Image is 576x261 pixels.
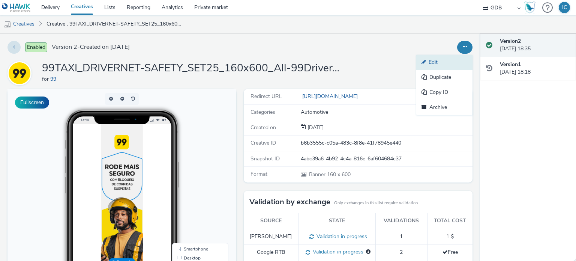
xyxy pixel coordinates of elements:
[9,62,30,84] img: 99
[310,248,363,255] span: Validation in progress
[250,93,282,100] span: Redirect URL
[301,109,472,116] div: Automotive
[524,2,535,14] img: Hawk Academy
[250,124,276,131] span: Created on
[176,176,194,180] span: QR Code
[52,43,130,51] span: Version 2 - Created on [DATE]
[306,124,324,131] span: [DATE]
[308,171,351,178] span: 160 x 600
[500,61,570,76] div: [DATE] 18:18
[176,167,193,171] span: Desktop
[301,139,472,147] div: b6b3555c-c05a-483c-8f8e-41f78945e440
[244,244,298,260] td: Google RTB
[298,213,375,229] th: State
[314,233,367,240] span: Validation in progress
[166,164,219,173] li: Desktop
[416,55,472,70] a: Edit
[93,35,135,193] img: Advertisement preview
[15,97,49,109] button: Fullscreen
[301,93,361,100] a: [URL][DOMAIN_NAME]
[442,249,458,256] span: Free
[416,70,472,85] a: Duplicate
[2,3,31,12] img: undefined Logo
[562,2,567,13] div: IC
[25,42,47,52] span: Enabled
[244,229,298,244] td: [PERSON_NAME]
[4,21,11,28] img: mobile
[7,69,34,77] a: 99
[73,29,81,33] span: 14:58
[166,173,219,183] li: QR Code
[500,38,570,53] div: [DATE] 18:35
[416,100,472,115] a: Archive
[375,213,427,229] th: Validations
[166,155,219,164] li: Smartphone
[427,213,472,229] th: Total cost
[250,170,267,178] span: Format
[249,196,330,208] h3: Validation by exchange
[244,213,298,229] th: Source
[500,61,521,68] strong: Version 1
[250,139,276,146] span: Creative ID
[400,233,403,240] span: 1
[250,155,280,162] span: Snapshot ID
[42,61,342,75] h1: 99TAXI_DRIVERNET-SAFETY_SET25_160x600_All-99Driver-NET
[42,75,50,83] span: for
[250,109,275,116] span: Categories
[50,75,59,83] a: 99
[400,249,403,256] span: 2
[500,38,521,45] strong: Version 2
[306,124,324,131] div: Creation 18 September 2025, 18:18
[43,15,187,33] a: Creative : 99TAXI_DRIVERNET-SAFETY_SET25_160x600_All-99Driver-NET
[416,85,472,100] a: Copy ID
[334,200,418,206] small: Only exchanges in this list require validation
[524,2,538,14] a: Hawk Academy
[309,171,327,178] span: Banner
[301,155,472,163] div: 4abc39a6-4b92-4c4a-816e-6af604684c37
[446,233,454,240] span: 1 $
[176,158,201,162] span: Smartphone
